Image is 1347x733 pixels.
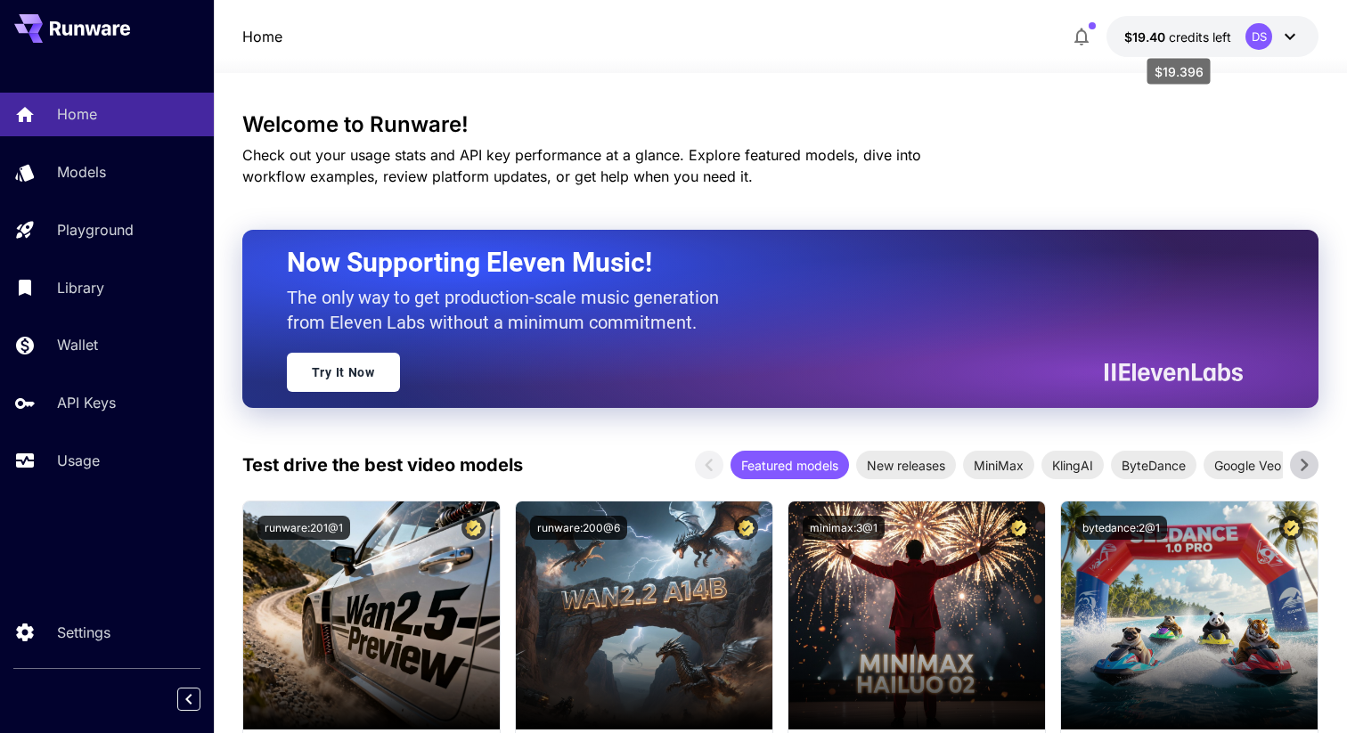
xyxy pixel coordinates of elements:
div: Google Veo [1204,451,1292,479]
span: New releases [856,456,956,475]
div: KlingAI [1041,451,1104,479]
span: Check out your usage stats and API key performance at a glance. Explore featured models, dive int... [242,146,921,185]
button: Certified Model – Vetted for best performance and includes a commercial license. [1279,516,1303,540]
div: Featured models [731,451,849,479]
button: bytedance:2@1 [1075,516,1167,540]
p: Models [57,161,106,183]
p: Playground [57,219,134,240]
p: The only way to get production-scale music generation from Eleven Labs without a minimum commitment. [287,285,732,335]
button: $19.396DS [1106,16,1318,57]
div: DS [1245,23,1272,50]
span: ByteDance [1111,456,1196,475]
a: Home [242,26,282,47]
span: Featured models [731,456,849,475]
p: Test drive the best video models [242,452,523,478]
span: credits left [1169,29,1231,45]
div: MiniMax [963,451,1034,479]
nav: breadcrumb [242,26,282,47]
span: MiniMax [963,456,1034,475]
h3: Welcome to Runware! [242,112,1318,137]
button: runware:200@6 [530,516,627,540]
p: Usage [57,450,100,471]
p: Settings [57,622,110,643]
h2: Now Supporting Eleven Music! [287,246,1229,280]
div: New releases [856,451,956,479]
p: Wallet [57,334,98,355]
img: alt [243,501,500,729]
img: alt [516,501,772,729]
button: Certified Model – Vetted for best performance and includes a commercial license. [1007,516,1031,540]
div: $19.396 [1147,59,1211,85]
button: minimax:3@1 [803,516,885,540]
div: ByteDance [1111,451,1196,479]
p: API Keys [57,392,116,413]
span: KlingAI [1041,456,1104,475]
p: Home [57,103,97,125]
img: alt [1061,501,1318,729]
p: Library [57,277,104,298]
button: Collapse sidebar [177,688,200,711]
a: Try It Now [287,353,400,392]
img: alt [788,501,1045,729]
button: runware:201@1 [257,516,350,540]
span: Google Veo [1204,456,1292,475]
div: $19.396 [1124,28,1231,46]
button: Certified Model – Vetted for best performance and includes a commercial license. [461,516,486,540]
span: $19.40 [1124,29,1169,45]
button: Certified Model – Vetted for best performance and includes a commercial license. [734,516,758,540]
div: Collapse sidebar [191,683,214,715]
